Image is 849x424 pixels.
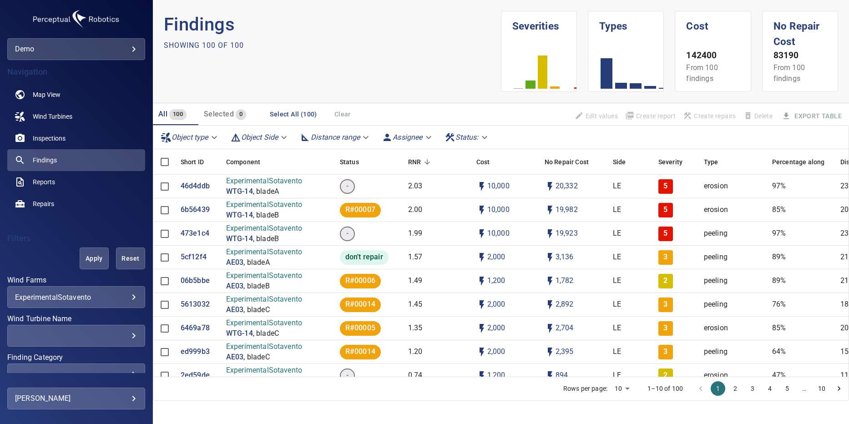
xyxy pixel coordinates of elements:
div: Distance range [296,129,374,145]
div: Projected additional costs incurred by waiting 1 year to repair. This is a function of possible i... [545,149,589,175]
p: AE03 [226,352,244,363]
p: WTG-14 [226,210,253,221]
a: repairs noActive [7,193,145,215]
p: LE [613,323,621,333]
div: R#00006 [340,274,381,288]
p: 47% [772,370,786,381]
p: 10,000 [487,181,510,192]
p: ExperimentalSotavento [226,247,302,257]
h1: Severities [512,11,566,34]
p: 10,000 [487,205,510,215]
p: 1.57 [408,252,423,262]
div: 10 [611,382,633,395]
a: reports noActive [7,171,145,193]
p: 5cf12f4 [181,252,207,262]
p: , bladeB [243,281,269,292]
p: 2.00 [408,205,423,215]
div: Percentage along [772,149,824,175]
span: Findings that are included in repair orders can not be deleted [740,108,776,124]
p: 3 [663,323,667,333]
svg: Auto impact [545,252,556,263]
p: 3 [663,252,667,262]
label: Finding Category [7,354,145,361]
svg: Auto cost [476,370,487,381]
button: Go to page 4 [763,381,777,396]
a: AE03 [226,257,244,268]
span: Reset [127,253,134,264]
p: 2,000 [487,323,505,333]
p: LE [613,228,621,239]
svg: Auto cost [476,347,487,358]
p: peeling [704,228,728,239]
p: erosion [704,370,728,381]
a: 2ed59de [181,370,210,381]
div: Wind Turbine Name [7,325,145,347]
a: ed999b3 [181,347,210,357]
span: Inspections [33,134,66,143]
div: Status [335,149,404,175]
p: , bladeB [253,234,279,244]
p: 2,395 [556,347,574,357]
p: AE03 [226,376,244,386]
svg: Auto cost [476,276,487,287]
div: Side [608,149,654,175]
p: LE [613,181,621,192]
div: R#00014 [340,345,381,359]
a: inspections noActive [7,127,145,149]
svg: Auto cost [476,299,487,310]
p: AE03 [226,305,244,315]
p: AE03 [226,281,244,292]
a: 5613032 [181,299,210,310]
span: From 100 findings [773,63,805,83]
p: WTG-14 [226,328,253,339]
p: erosion [704,181,728,192]
p: 2,704 [556,323,574,333]
p: 2 [663,370,667,381]
p: 06b5bbe [181,276,210,286]
svg: Auto impact [545,299,556,310]
button: page 1 [711,381,725,396]
div: ExperimentalSotavento [15,293,137,302]
p: erosion [704,323,728,333]
div: Short ID [176,149,222,175]
button: Reset [116,247,145,269]
p: 19,982 [556,205,578,215]
p: , bladeC [243,305,269,315]
div: demo [15,42,137,56]
div: Finding Category [7,363,145,385]
div: RNR [404,149,472,175]
span: R#00006 [340,276,381,286]
p: 1.99 [408,228,423,239]
p: peeling [704,299,728,310]
div: Side [613,149,626,175]
span: 0 [236,109,246,120]
div: Severity [658,149,682,175]
span: Map View [33,90,61,99]
svg: Auto impact [545,323,556,334]
p: Rows per page: [563,384,607,393]
p: 3 [663,347,667,357]
p: LE [613,276,621,286]
span: R#00014 [340,299,381,310]
p: 473e1c4 [181,228,209,239]
p: 1.49 [408,276,423,286]
span: - [341,370,354,381]
h1: Types [599,11,652,34]
p: 89% [772,252,786,262]
p: 6b56439 [181,205,210,215]
div: Repair Now Ratio: The ratio of the additional incurred cost of repair in 1 year and the cost of r... [408,149,421,175]
a: windturbines noActive [7,106,145,127]
div: Percentage along [768,149,836,175]
a: 46d4ddb [181,181,210,192]
p: LE [613,370,621,381]
p: 85% [772,323,786,333]
p: , bladeA [253,187,279,197]
div: The base labour and equipment costs to repair the finding. Does not include the loss of productio... [476,149,490,175]
span: Reports [33,177,55,187]
p: , bladeC [243,352,269,363]
p: 1.20 [408,347,423,357]
p: , bladeC [253,328,279,339]
p: 85% [772,205,786,215]
p: 1,200 [487,276,505,286]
